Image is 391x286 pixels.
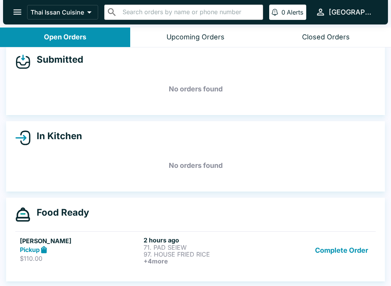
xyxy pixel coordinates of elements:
h5: [PERSON_NAME] [20,236,141,245]
p: 97. HOUSE FRIED RICE [144,251,264,258]
button: open drawer [8,2,27,22]
h4: Food Ready [31,207,89,218]
h5: No orders found [15,75,376,103]
button: Complete Order [312,236,371,265]
button: Thai Issan Cuisine [27,5,98,19]
p: 0 [281,8,285,16]
div: Upcoming Orders [166,33,225,42]
input: Search orders by name or phone number [120,7,260,18]
p: Alerts [287,8,303,16]
p: 71. PAD SEIEW [144,244,264,251]
div: [GEOGRAPHIC_DATA] [329,8,376,17]
p: Thai Issan Cuisine [31,8,84,16]
div: Open Orders [44,33,86,42]
button: [GEOGRAPHIC_DATA] [312,4,379,20]
p: $110.00 [20,255,141,262]
div: Closed Orders [302,33,350,42]
h6: + 4 more [144,258,264,265]
h6: 2 hours ago [144,236,264,244]
h4: Submitted [31,54,83,65]
h4: In Kitchen [31,130,82,142]
h5: No orders found [15,152,376,179]
a: [PERSON_NAME]Pickup$110.002 hours ago71. PAD SEIEW97. HOUSE FRIED RICE+4moreComplete Order [15,231,376,269]
strong: Pickup [20,246,40,253]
